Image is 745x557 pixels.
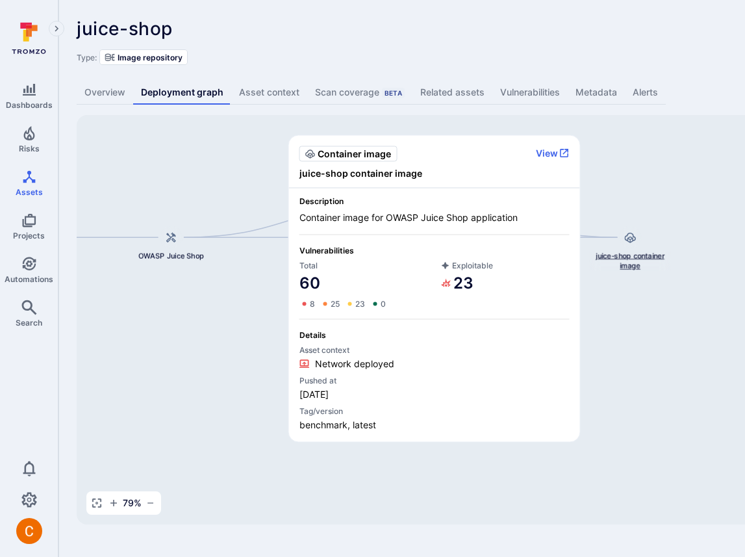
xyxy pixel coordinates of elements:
[123,497,142,510] span: 79 %
[299,418,570,431] span: benchmark, latest
[299,261,428,270] span: Total
[133,81,231,105] a: Deployment graph
[299,387,570,400] span: [DATE]
[412,81,492,105] a: Related assets
[568,81,625,105] a: Metadata
[299,272,320,293] a: 60
[13,231,45,240] span: Projects
[52,23,61,34] i: Expand navigation menu
[315,86,405,99] div: Scan coverage
[77,53,97,62] span: Type:
[299,211,570,224] span: Container image for OWASP Juice Shop application
[19,144,40,153] span: Risks
[5,274,53,284] span: Automations
[118,53,183,62] span: Image repository
[77,18,173,40] span: juice-shop
[6,100,53,110] span: Dashboards
[382,88,405,98] div: Beta
[492,81,568,105] a: Vulnerabilities
[299,406,570,415] span: Tag/version
[441,261,570,270] span: Exploitable
[381,298,386,309] span: 0
[299,298,315,309] a: 8
[231,81,307,105] a: Asset context
[318,148,391,161] span: Container image
[299,167,570,180] span: juice-shop container image
[16,318,42,328] span: Search
[441,272,474,293] a: 23
[345,298,365,309] a: 23
[589,251,671,271] span: juice-shop container image
[49,21,64,36] button: Expand navigation menu
[299,330,570,340] span: Details
[310,298,315,309] span: 8
[16,187,43,197] span: Assets
[331,298,340,309] span: 25
[16,518,42,544] img: ACg8ocJuq_DPPTkXyD9OlTnVLvDrpObecjcADscmEHLMiTyEnTELew=s96-c
[299,246,570,255] span: Vulnerabilities
[320,298,340,309] a: 25
[355,298,365,309] span: 23
[138,251,204,261] span: OWASP Juice Shop
[370,298,386,309] a: 0
[299,196,570,206] span: Description
[299,345,570,355] span: Asset context
[299,375,570,385] span: Pushed at
[625,81,666,105] a: Alerts
[536,147,570,159] button: View
[77,81,133,105] a: Overview
[16,518,42,544] div: Camilo Rivera
[315,357,394,370] span: Network deployed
